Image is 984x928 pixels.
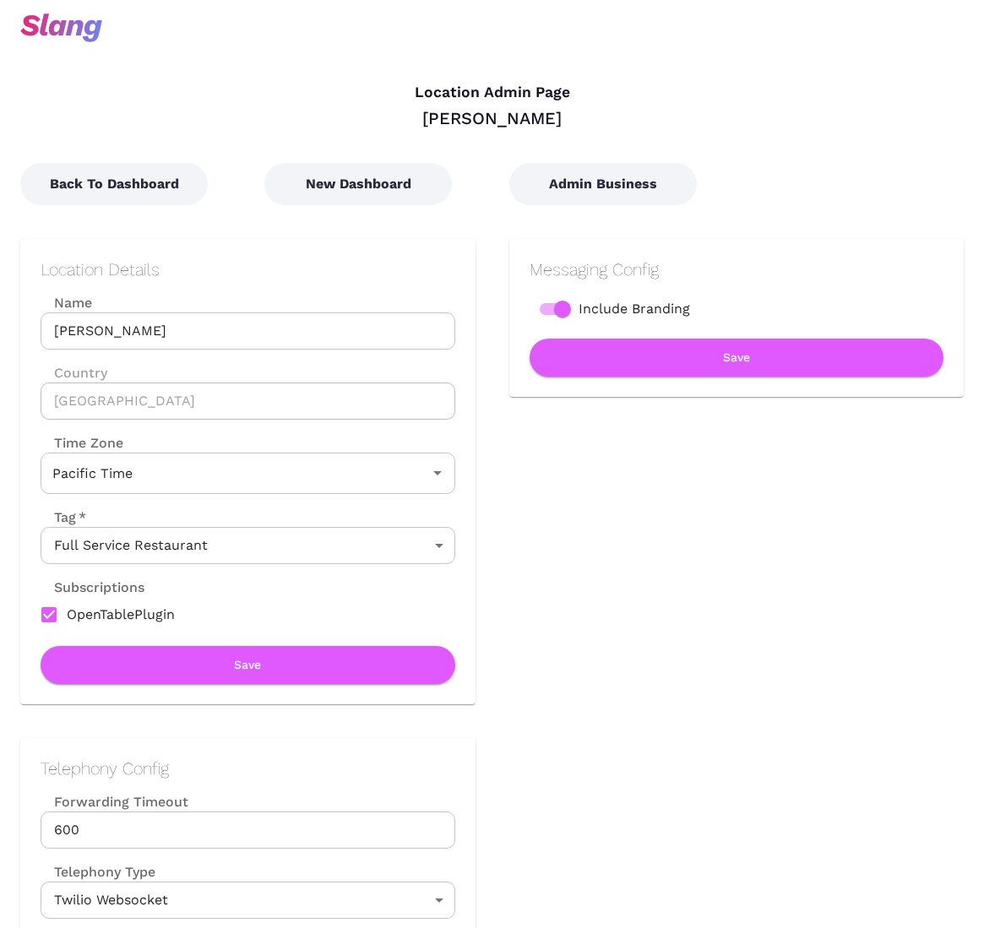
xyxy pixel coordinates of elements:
label: Time Zone [41,433,455,453]
label: Tag [41,507,86,527]
span: Include Branding [579,299,690,319]
button: New Dashboard [264,163,452,205]
label: Telephony Type [41,862,155,882]
div: Full Service Restaurant [41,527,455,564]
a: Back To Dashboard [20,176,208,192]
h2: Messaging Config [530,259,944,279]
button: Save [530,339,944,377]
a: Admin Business [509,176,697,192]
h2: Telephony Config [41,758,455,779]
div: [PERSON_NAME] [20,107,964,129]
label: Country [41,363,455,383]
img: svg+xml;base64,PHN2ZyB3aWR0aD0iOTciIGhlaWdodD0iMzQiIHZpZXdCb3g9IjAgMCA5NyAzNCIgZmlsbD0ibm9uZSIgeG... [20,14,102,42]
label: Subscriptions [41,578,144,597]
a: New Dashboard [264,176,452,192]
button: Save [41,646,455,684]
h2: Location Details [41,259,455,279]
h4: Location Admin Page [20,84,964,102]
div: Twilio Websocket [41,882,455,919]
button: Admin Business [509,163,697,205]
button: Back To Dashboard [20,163,208,205]
span: OpenTablePlugin [67,605,175,625]
button: Open [426,461,449,485]
label: Name [41,293,455,312]
label: Forwarding Timeout [41,792,455,811]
